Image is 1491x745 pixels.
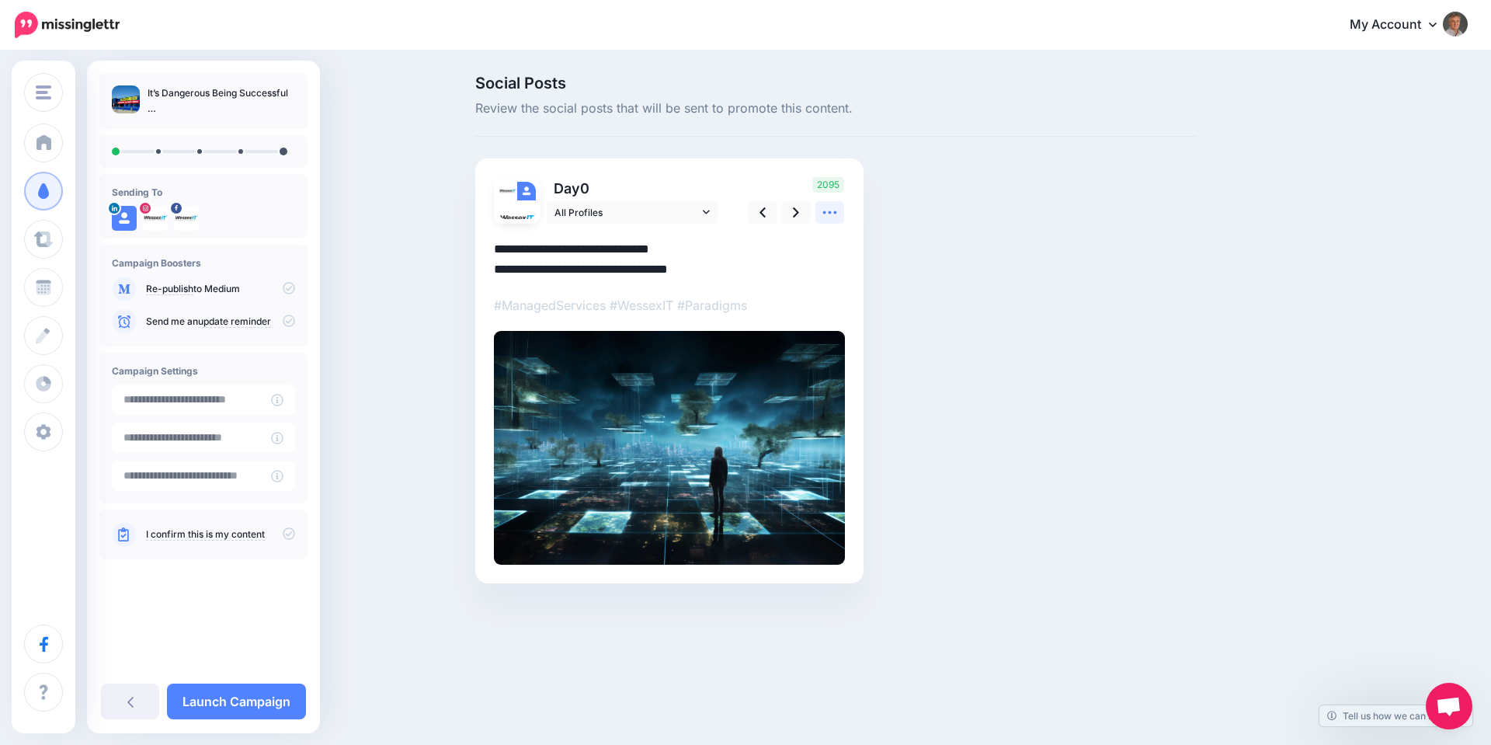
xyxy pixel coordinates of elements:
h4: Sending To [112,186,295,198]
p: to Medium [146,282,295,296]
img: menu.png [36,85,51,99]
a: Re-publish [146,283,193,295]
img: Missinglettr [15,12,120,38]
div: Open chat [1426,683,1472,729]
a: All Profiles [547,201,718,224]
a: update reminder [198,315,271,328]
p: Day [547,177,720,200]
h4: Campaign Boosters [112,257,295,269]
h4: Campaign Settings [112,365,295,377]
img: 9cb86f02facb535713b0b2fb4a81ec0b.jpg [494,331,845,565]
img: 298904122_491295303008062_5151176161762072367_n-bsa154353.jpg [174,206,199,231]
p: #ManagedServices #WessexIT #Paradigms [494,295,845,315]
img: 298904122_491295303008062_5151176161762072367_n-bsa154353.jpg [499,182,517,200]
img: b2a43435982619d5ee5b50a8c407ab24_thumb.jpg [112,85,140,113]
span: Social Posts [475,75,1196,91]
p: It’s Dangerous Being Successful … [148,85,295,117]
span: 0 [580,180,589,197]
a: I confirm this is my content [146,528,265,541]
span: 2095 [812,177,844,193]
img: user_default_image.png [112,206,137,231]
img: 327928650_673138581274106_3875633941848458916_n-bsa154355.jpg [143,206,168,231]
span: All Profiles [554,204,699,221]
p: Send me an [146,315,295,329]
img: 327928650_673138581274106_3875633941848458916_n-bsa154355.jpg [499,200,536,238]
a: Tell us how we can improve [1319,705,1472,726]
img: user_default_image.png [517,182,536,200]
a: My Account [1334,6,1468,44]
span: Review the social posts that will be sent to promote this content. [475,99,1196,119]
